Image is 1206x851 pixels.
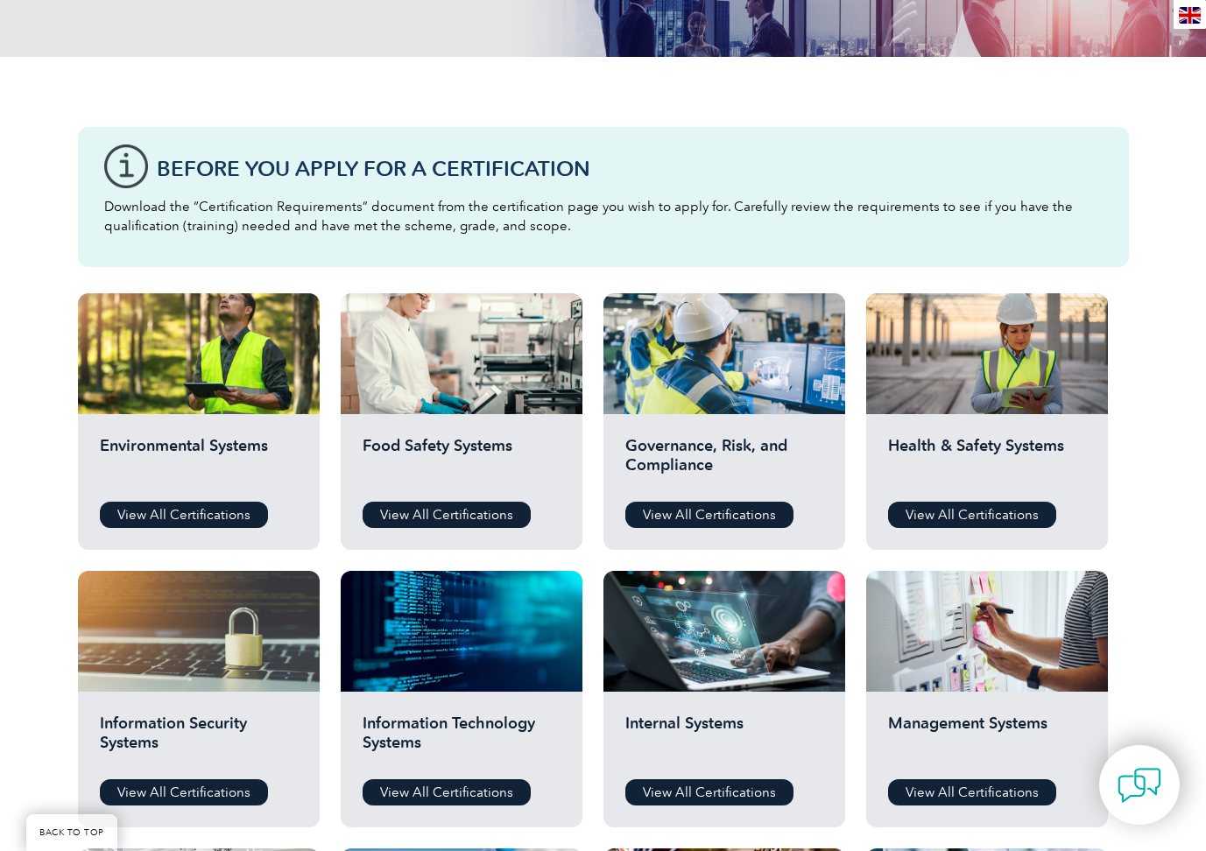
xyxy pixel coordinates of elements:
a: View All Certifications [100,502,268,528]
a: View All Certifications [888,779,1056,805]
h2: Information Security Systems [100,714,298,766]
h2: Information Technology Systems [363,714,561,766]
h2: Environmental Systems [100,436,298,489]
h3: Before You Apply For a Certification [157,158,1103,179]
p: Download the “Certification Requirements” document from the certification page you wish to apply ... [104,197,1103,236]
h2: Internal Systems [625,714,823,766]
h2: Health & Safety Systems [888,436,1086,489]
img: contact-chat.png [1118,763,1161,807]
a: View All Certifications [363,779,531,805]
a: BACK TO TOP [26,814,117,851]
a: View All Certifications [100,779,268,805]
h2: Food Safety Systems [363,436,561,489]
a: View All Certifications [888,502,1056,528]
a: View All Certifications [625,779,793,805]
img: en [1179,7,1201,24]
a: View All Certifications [625,502,793,528]
a: View All Certifications [363,502,531,528]
h2: Governance, Risk, and Compliance [625,436,823,489]
h2: Management Systems [888,714,1086,766]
